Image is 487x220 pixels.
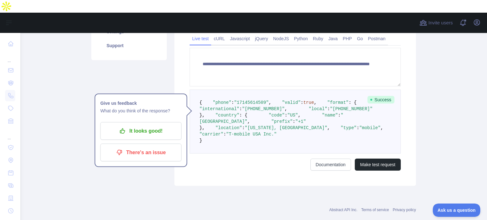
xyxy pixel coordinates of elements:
[199,113,343,124] span: "[GEOGRAPHIC_DATA]"
[293,119,295,124] span: :
[247,119,250,124] span: ,
[199,138,202,143] span: }
[199,125,205,130] span: },
[226,132,277,137] span: "T-mobile USA Inc."
[5,128,15,141] div: ...
[199,113,205,118] span: },
[310,34,326,44] a: Ruby
[234,100,269,105] span: "17145614509"
[326,34,341,44] a: Java
[100,107,181,115] p: What do you think of the response?
[298,113,301,118] span: ,
[322,113,338,118] span: "name"
[366,34,388,44] a: Postman
[199,132,224,137] span: "carrier"
[354,34,366,44] a: Go
[285,113,287,118] span: :
[269,113,284,118] span: "code"
[100,99,181,107] h1: Give us feedback
[239,113,247,118] span: : {
[5,51,15,63] div: ...
[99,39,159,53] a: Support
[327,106,330,111] span: :
[428,19,453,27] span: Invite users
[270,34,291,44] a: NodeJS
[340,34,354,44] a: PHP
[242,106,284,111] span: "[PHONE_NUMBER]"
[271,119,293,124] span: "prefix"
[327,100,348,105] span: "format"
[338,113,341,118] span: :
[269,100,271,105] span: ,
[285,106,287,111] span: ,
[308,106,327,111] span: "local"
[190,34,211,44] a: Live test
[361,208,389,212] a: Terms of service
[359,125,380,130] span: "mobile"
[329,208,358,212] a: Abstract API Inc.
[310,159,351,171] a: Documentation
[199,100,202,105] span: {
[252,34,270,44] a: jQuery
[199,106,239,111] span: "international"
[341,125,356,130] span: "type"
[227,34,252,44] a: Javascript
[393,208,416,212] a: Privacy policy
[245,125,327,130] span: "[US_STATE], [GEOGRAPHIC_DATA]"
[100,144,181,161] button: There's an issue
[215,125,242,130] span: "location"
[418,18,454,28] button: Invite users
[349,100,357,105] span: : {
[105,147,177,158] p: There's an issue
[295,119,306,124] span: "+1"
[303,100,314,105] span: true
[291,34,310,44] a: Python
[242,125,244,130] span: :
[380,125,383,130] span: ,
[231,100,234,105] span: :
[239,106,242,111] span: :
[367,96,394,104] span: Success
[105,126,177,136] p: It looks good!
[215,113,239,118] span: "country"
[357,125,359,130] span: :
[433,204,481,217] iframe: Toggle Customer Support
[301,100,303,105] span: :
[327,125,330,130] span: ,
[330,106,373,111] span: "[PHONE_NUMBER]"
[282,100,301,105] span: "valid"
[355,159,401,171] button: Make test request
[211,34,227,44] a: cURL
[224,132,226,137] span: :
[314,100,316,105] span: ,
[100,122,181,140] button: It looks good!
[213,100,231,105] span: "phone"
[287,113,298,118] span: "US"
